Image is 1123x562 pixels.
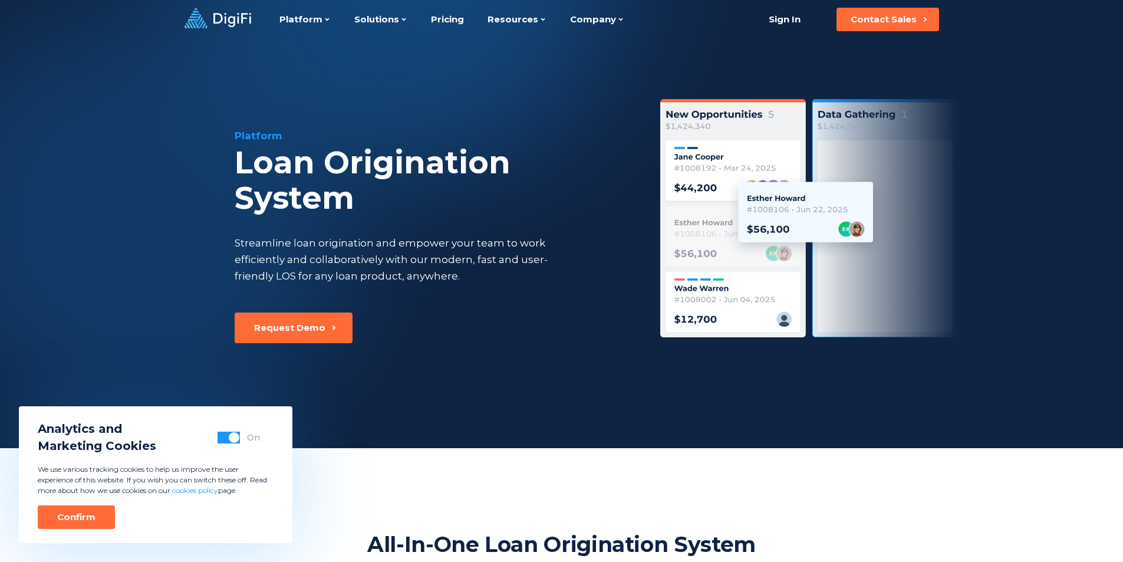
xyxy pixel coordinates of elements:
div: Loan Origination System [235,145,631,216]
button: Confirm [38,505,115,529]
div: Platform [235,129,631,143]
span: Marketing Cookies [38,438,156,455]
p: We use various tracking cookies to help us improve the user experience of this website. If you wi... [38,464,274,496]
div: Contact Sales [851,14,917,25]
span: Analytics and [38,420,156,438]
h2: All-In-One Loan Origination System [367,531,756,558]
div: Confirm [57,511,95,523]
div: Streamline loan origination and empower your team to work efficiently and collaboratively with ou... [235,235,569,284]
button: Contact Sales [837,8,939,31]
a: cookies policy [172,486,218,495]
a: Sign In [755,8,815,31]
button: Request Demo [235,313,353,343]
div: Request Demo [254,322,325,334]
div: On [247,432,260,443]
